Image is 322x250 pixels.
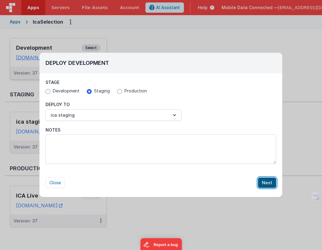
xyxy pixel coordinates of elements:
[124,88,147,94] span: Production
[46,178,65,188] button: Close
[46,80,59,85] span: Stage
[46,109,181,121] button: ica staging
[117,89,122,94] input: Production
[46,89,50,94] input: Development
[46,59,276,67] h2: Deploy Development
[87,89,92,94] input: Staging
[46,127,60,133] span: Notes
[53,88,80,94] span: Development
[46,134,276,164] textarea: Notes
[46,102,181,108] p: Deploy To
[258,178,276,188] button: Next
[94,88,110,94] span: Staging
